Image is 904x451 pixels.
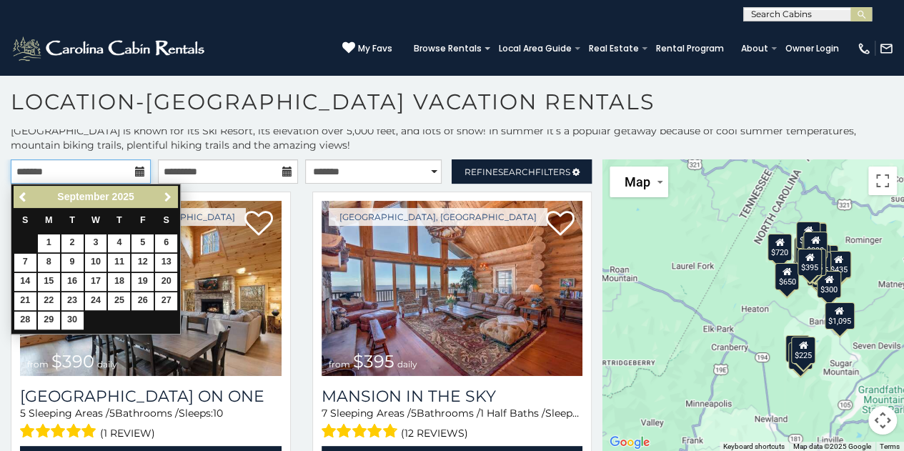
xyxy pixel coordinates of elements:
span: daily [397,359,417,370]
a: 22 [38,292,60,310]
span: Thursday [116,215,122,225]
a: Owner Login [778,39,846,59]
h3: Fairway Lodge On One [20,387,282,406]
span: Tuesday [69,215,75,225]
span: 5 [20,407,26,420]
span: 5 [411,407,417,420]
a: Add to favorites [545,209,574,239]
span: Search [498,167,535,177]
a: 9 [61,254,84,272]
a: Next [159,188,177,206]
div: $240 [785,334,810,362]
button: Map camera controls [868,406,897,435]
span: Next [162,192,174,203]
a: Browse Rentals [407,39,489,59]
span: daily [97,359,117,370]
a: 15 [38,273,60,291]
div: $390 [803,232,828,259]
a: 28 [14,312,36,329]
a: 5 [131,234,154,252]
div: $425 [794,237,818,264]
a: 20 [155,273,177,291]
span: 2025 [112,191,134,202]
a: 30 [61,312,84,329]
div: $300 [817,271,841,298]
span: Friday [140,215,146,225]
a: 10 [85,254,107,272]
a: 12 [131,254,154,272]
a: 8 [38,254,60,272]
a: 21 [14,292,36,310]
a: Mansion In The Sky from $395 daily [322,201,583,376]
div: $650 [775,263,799,290]
div: $395 [798,249,822,276]
a: 2 [61,234,84,252]
a: 16 [61,273,84,291]
span: Saturday [164,215,169,225]
button: Change map style [610,167,668,197]
span: Sunday [22,215,28,225]
a: [GEOGRAPHIC_DATA] On One [20,387,282,406]
div: $150 [796,221,820,248]
a: 14 [14,273,36,291]
span: September [57,191,109,202]
a: Add to favorites [244,209,273,239]
span: 5 [109,407,115,420]
a: 11 [108,254,130,272]
a: 4 [108,234,130,252]
span: Monday [45,215,53,225]
a: Rental Program [649,39,731,59]
img: White-1-2.png [11,34,209,63]
a: 25 [108,292,130,310]
a: 19 [131,273,154,291]
img: phone-regular-white.png [857,41,871,56]
a: 26 [131,292,154,310]
div: $355 [789,342,813,369]
a: Real Estate [582,39,646,59]
span: 1 Half Baths / [480,407,545,420]
div: $720 [768,233,792,260]
a: Mansion In The Sky [322,387,583,406]
span: My Favs [358,42,392,55]
img: mail-regular-white.png [879,41,893,56]
a: 13 [155,254,177,272]
a: Terms [880,442,900,450]
a: 18 [108,273,130,291]
a: 7 [14,254,36,272]
div: $425 [795,236,820,263]
span: 7 [322,407,327,420]
a: My Favs [342,41,392,56]
a: 3 [85,234,107,252]
a: RefineSearchFilters [452,159,592,184]
span: Previous [18,192,29,203]
span: Wednesday [91,215,100,225]
span: 10 [213,407,223,420]
a: 23 [61,292,84,310]
a: [GEOGRAPHIC_DATA], [GEOGRAPHIC_DATA] [329,208,547,226]
a: 6 [155,234,177,252]
a: 27 [155,292,177,310]
div: Sleeping Areas / Bathrooms / Sleeps: [20,406,282,442]
a: 24 [85,292,107,310]
div: $225 [791,337,815,364]
a: Local Area Guide [492,39,579,59]
div: $435 [827,251,851,278]
a: About [734,39,775,59]
a: 17 [85,273,107,291]
span: $390 [51,351,94,372]
span: from [329,359,350,370]
span: $395 [353,351,394,372]
span: Map [624,174,650,189]
span: Refine Filters [465,167,570,177]
span: (1 review) [100,424,155,442]
img: Mansion In The Sky [322,201,583,376]
div: $395 [802,248,826,275]
a: 1 [38,234,60,252]
a: 29 [38,312,60,329]
span: from [27,359,49,370]
div: Sleeping Areas / Bathrooms / Sleeps: [322,406,583,442]
span: 16 [580,407,590,420]
span: Map data ©2025 Google [793,442,871,450]
a: Previous [15,188,33,206]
